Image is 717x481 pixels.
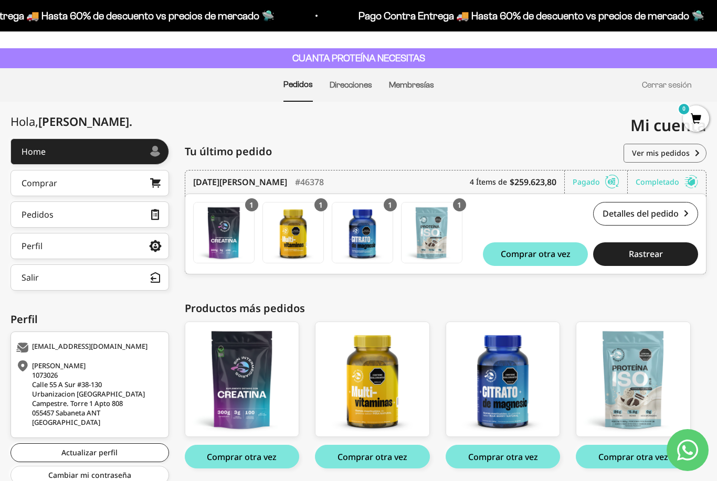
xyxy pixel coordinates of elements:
[193,176,287,188] time: [DATE][PERSON_NAME]
[292,52,425,63] strong: CUANTA PROTEÍNA NECESITAS
[483,242,588,266] button: Comprar otra vez
[295,170,324,194] div: #46378
[315,322,430,437] a: Gomas con Multivitamínicos y Minerales
[22,242,43,250] div: Perfil
[263,202,323,263] img: Translation missing: es.Gomas con Multivitamínicos y Minerales
[401,202,462,263] a: Proteína Aislada ISO - Cookies & Cream - Cookies & Cream / 2 libras (910g)
[10,233,169,259] a: Perfil
[10,138,169,165] a: Home
[315,322,429,437] img: multivitamina_1_large.png
[22,210,54,219] div: Pedidos
[193,202,255,263] a: Creatina Monohidrato
[16,343,161,353] div: [EMAIL_ADDRESS][DOMAIN_NAME]
[185,322,300,437] a: Creatina Monohidrato
[332,202,393,263] img: Translation missing: es.Gomas con Citrato de Magnesio
[38,113,132,129] span: [PERSON_NAME]
[402,202,462,263] img: Translation missing: es.Proteína Aislada ISO - Cookies & Cream - Cookies & Cream / 2 libras (910g)
[636,170,698,194] div: Completado
[630,114,707,136] span: Mi cuenta
[593,202,698,226] a: Detalles del pedido
[446,322,561,437] a: Gomas con Citrato de Magnesio
[10,443,169,462] a: Actualizar perfil
[683,114,709,125] a: 0
[358,7,704,24] p: Pago Contra Entrega 🚚 Hasta 60% de descuento vs precios de mercado 🛸
[624,144,707,163] a: Ver mis pedidos
[10,201,169,228] a: Pedidos
[576,322,691,437] a: Proteína Aislada ISO - Cookies & Cream - Cookies & Cream / 2 libras (910g)
[510,176,556,188] b: $259.623,80
[283,80,313,89] a: Pedidos
[10,115,132,128] div: Hola,
[593,242,698,266] button: Rastrear
[22,147,46,156] div: Home
[10,312,169,327] div: Perfil
[332,202,393,263] a: Gomas con Citrato de Magnesio
[129,113,132,129] span: .
[262,202,324,263] a: Gomas con Multivitamínicos y Minerales
[642,80,692,89] a: Cerrar sesión
[573,170,628,194] div: Pagado
[330,80,372,89] a: Direcciones
[576,322,690,437] img: ISO_cc_2lbs_large.png
[16,361,161,427] div: [PERSON_NAME] 1073026 Calle 55 A Sur #38-130 Urbanizacion [GEOGRAPHIC_DATA] Campestre. Torre 1 Ap...
[315,445,430,468] button: Comprar otra vez
[10,264,169,291] button: Salir
[185,322,299,437] img: creatina_01_large.png
[678,103,690,115] mark: 0
[389,80,434,89] a: Membresías
[10,170,169,196] a: Comprar
[446,445,561,468] button: Comprar otra vez
[446,322,560,437] img: magnesio_01_c0af4f48-07d4-4d86-8d00-70c4420cd282_large.png
[185,144,272,159] span: Tu último pedido
[185,445,300,468] button: Comprar otra vez
[470,170,565,194] div: 4 Ítems de
[185,301,707,316] div: Productos más pedidos
[384,198,397,211] div: 1
[245,198,258,211] div: 1
[22,179,57,187] div: Comprar
[501,250,571,258] span: Comprar otra vez
[576,445,691,468] button: Comprar otra vez
[453,198,466,211] div: 1
[629,250,663,258] span: Rastrear
[194,202,254,263] img: Translation missing: es.Creatina Monohidrato
[22,273,39,282] div: Salir
[314,198,328,211] div: 1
